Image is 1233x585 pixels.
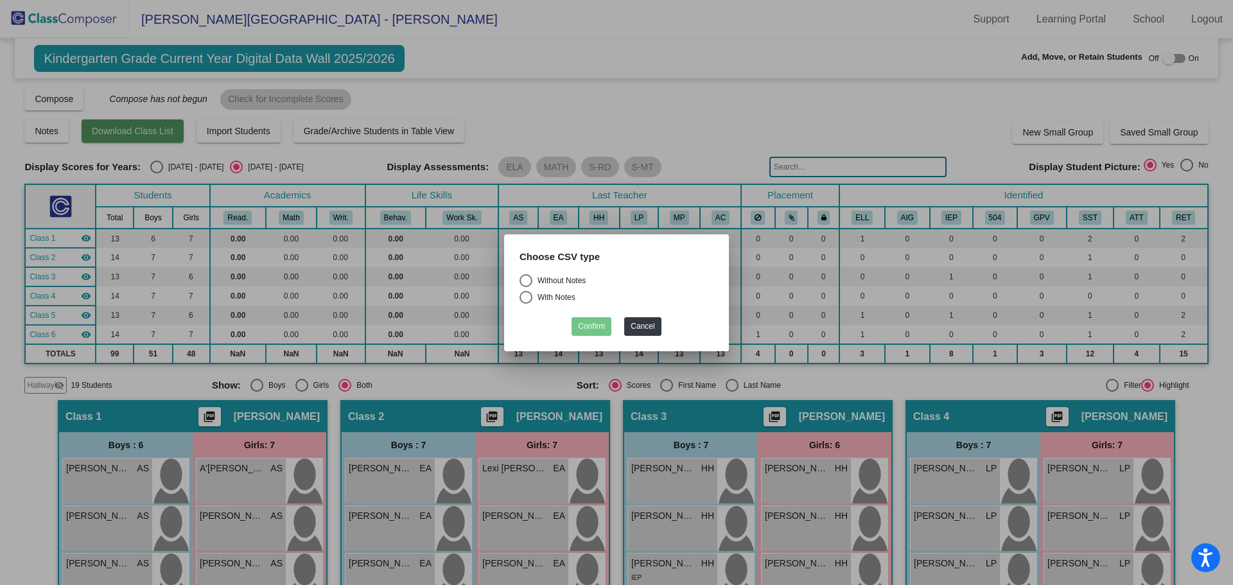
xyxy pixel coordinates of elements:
[532,291,575,302] div: With Notes
[572,317,611,335] button: Confirm
[520,274,713,307] mat-radio-group: Select an option
[532,274,586,286] div: Without Notes
[520,250,600,265] label: Choose CSV type
[624,317,661,335] button: Cancel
